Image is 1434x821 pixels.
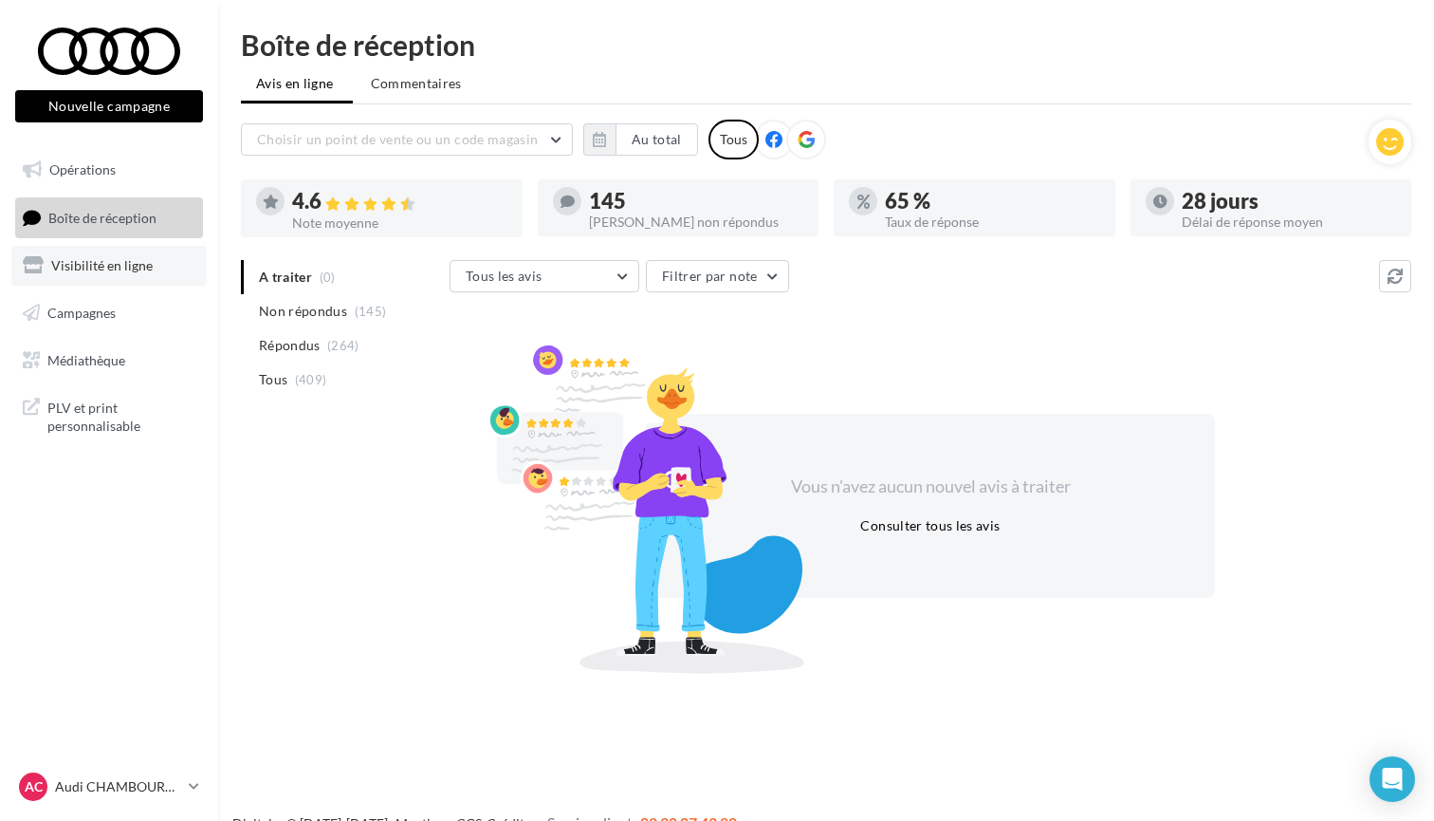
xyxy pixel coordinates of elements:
[48,209,156,225] span: Boîte de réception
[15,769,203,805] a: AC Audi CHAMBOURCY
[355,304,387,319] span: (145)
[47,395,195,436] span: PLV et print personnalisable
[1370,756,1415,802] div: Open Intercom Messenger
[257,131,538,147] span: Choisir un point de vente ou un code magasin
[327,338,359,353] span: (264)
[47,351,125,367] span: Médiathèque
[11,246,207,286] a: Visibilité en ligne
[259,370,287,389] span: Tous
[583,123,698,156] button: Au total
[885,215,1100,229] div: Taux de réponse
[25,777,43,796] span: AC
[450,260,639,292] button: Tous les avis
[51,257,153,273] span: Visibilité en ligne
[589,191,804,212] div: 145
[292,191,507,213] div: 4.6
[295,372,327,387] span: (409)
[11,150,207,190] a: Opérations
[259,336,321,355] span: Répondus
[241,123,573,156] button: Choisir un point de vente ou un code magasin
[466,268,542,284] span: Tous les avis
[49,161,116,177] span: Opérations
[11,293,207,333] a: Campagnes
[11,341,207,381] a: Médiathèque
[1182,215,1397,229] div: Délai de réponse moyen
[646,260,789,292] button: Filtrer par note
[853,514,1007,537] button: Consulter tous les avis
[589,215,804,229] div: [PERSON_NAME] non répondus
[371,74,462,93] span: Commentaires
[708,120,759,159] div: Tous
[241,30,1411,59] div: Boîte de réception
[616,123,698,156] button: Au total
[885,191,1100,212] div: 65 %
[11,197,207,238] a: Boîte de réception
[47,305,116,321] span: Campagnes
[15,90,203,122] button: Nouvelle campagne
[1182,191,1397,212] div: 28 jours
[11,387,207,443] a: PLV et print personnalisable
[55,777,181,796] p: Audi CHAMBOURCY
[259,302,347,321] span: Non répondus
[767,475,1094,499] div: Vous n'avez aucun nouvel avis à traiter
[292,216,507,230] div: Note moyenne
